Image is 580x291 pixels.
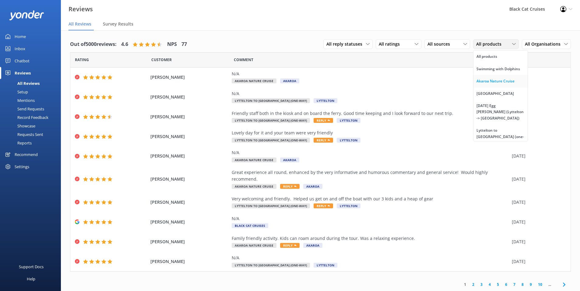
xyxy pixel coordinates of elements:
div: Requests Sent [4,130,43,139]
span: Akaroa [280,158,299,162]
span: ... [545,282,554,287]
div: All Reviews [4,79,40,88]
img: yonder-white-logo.png [9,10,44,20]
div: [DATE] [512,219,563,225]
a: All Reviews [4,79,61,88]
div: Setup [4,88,28,96]
div: Showcase [4,122,35,130]
h4: 4.6 [121,40,128,48]
div: Very welcoming and friendly. Helped us get on and off the boat with our 3 kids and a heap of gear [232,196,509,202]
div: [DATE] Egg [PERSON_NAME] (Lyttelton -> [GEOGRAPHIC_DATA]) [476,103,525,121]
div: Support Docs [19,261,44,273]
div: [DATE] [512,133,563,140]
div: Lyttelton to [GEOGRAPHIC_DATA] (one-way) [476,127,525,146]
div: Friendly staff both in the kiosk and on board the ferry. Good time keeping and I look forward to ... [232,110,509,117]
span: All Organisations [525,41,564,47]
span: [PERSON_NAME] [150,74,229,81]
span: [PERSON_NAME] [150,94,229,100]
a: 10 [535,282,545,287]
span: [PERSON_NAME] [150,258,229,265]
span: All Reviews [69,21,91,27]
span: Question [234,57,253,63]
span: All reply statuses [326,41,366,47]
span: [PERSON_NAME] [150,133,229,140]
span: [PERSON_NAME] [150,238,229,245]
div: Help [27,273,35,285]
span: Akaroa [280,78,299,83]
div: Reports [4,139,32,147]
div: Reviews [15,67,31,79]
h4: 77 [181,40,187,48]
div: [DATE] [512,258,563,265]
span: Akaroa Nature Cruise [232,158,276,162]
div: N/A [232,90,509,97]
div: Recommend [15,148,38,161]
div: Home [15,30,26,43]
span: [PERSON_NAME] [150,153,229,159]
span: Akaroa Nature Cruise [232,78,276,83]
a: Requests Sent [4,130,61,139]
a: 1 [461,282,469,287]
div: [DATE] [512,199,563,206]
span: Akaroa Nature Cruise [232,243,276,248]
div: Akaroa Nature Cruise [476,78,515,84]
a: Showcase [4,122,61,130]
div: [DATE] [512,238,563,245]
h4: Out of 5000 reviews: [70,40,117,48]
span: Akaroa [303,184,322,189]
span: Lyttelton [314,98,337,103]
a: 4 [486,282,494,287]
span: Lyttelton to [GEOGRAPHIC_DATA] (one-way) [232,138,310,143]
span: Lyttelton [337,203,360,208]
div: [DATE] [512,113,563,120]
span: Reply [314,203,333,208]
div: [GEOGRAPHIC_DATA] [476,91,514,97]
span: Reply [280,184,300,189]
span: Survey Results [103,21,133,27]
span: Date [75,57,89,63]
span: Lyttelton [337,118,360,123]
span: Date [151,57,172,63]
h4: NPS [167,40,177,48]
span: Lyttelton [337,138,360,143]
span: [PERSON_NAME] [150,219,229,225]
a: 9 [527,282,535,287]
div: [DATE] [512,94,563,100]
div: [DATE] [512,153,563,159]
span: Akaroa Nature Cruise [232,184,276,189]
a: Mentions [4,96,61,105]
span: Lyttelton to [GEOGRAPHIC_DATA] (one-way) [232,203,310,208]
a: Setup [4,88,61,96]
span: Reply [314,138,333,143]
span: Lyttelton [314,263,337,268]
div: N/A [232,149,509,156]
div: Record Feedback [4,113,48,122]
a: Record Feedback [4,113,61,122]
span: [PERSON_NAME] [150,113,229,120]
a: Reports [4,139,61,147]
div: Family friendly activity. Kids can roam around during the tour. Was a relaxing experience. [232,235,509,242]
div: Settings [15,161,29,173]
a: 8 [518,282,527,287]
div: [DATE] [512,74,563,81]
span: Lyttelton to [GEOGRAPHIC_DATA] (one-way) [232,98,310,103]
span: All products [476,41,505,47]
span: All sources [427,41,454,47]
h3: Reviews [69,4,93,14]
div: Swimming with Dolphins [476,66,520,72]
span: [PERSON_NAME] [150,176,229,182]
a: 7 [510,282,518,287]
div: N/A [232,255,509,261]
span: [PERSON_NAME] [150,199,229,206]
div: Send Requests [4,105,44,113]
div: N/A [232,215,509,222]
a: Send Requests [4,105,61,113]
a: 2 [469,282,477,287]
div: Chatbot [15,55,30,67]
div: N/A [232,71,509,77]
span: All ratings [379,41,403,47]
div: Inbox [15,43,25,55]
div: Lovely day for it and your team were very friendly [232,130,509,136]
div: Mentions [4,96,35,105]
span: Lyttelton to [GEOGRAPHIC_DATA] (one-way) [232,263,310,268]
